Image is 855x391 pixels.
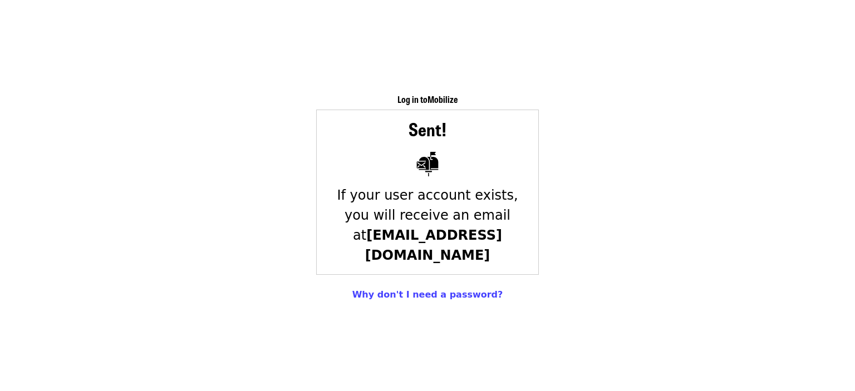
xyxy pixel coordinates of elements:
a: Why don't I need a password? [352,289,503,300]
img: Mailbox with letter inside [406,143,449,185]
span: Sent! [409,116,446,142]
strong: [EMAIL_ADDRESS][DOMAIN_NAME] [365,227,502,263]
span: Log in to Mobilize [397,93,458,106]
span: If your user account exists, you will receive an email at [337,187,518,263]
